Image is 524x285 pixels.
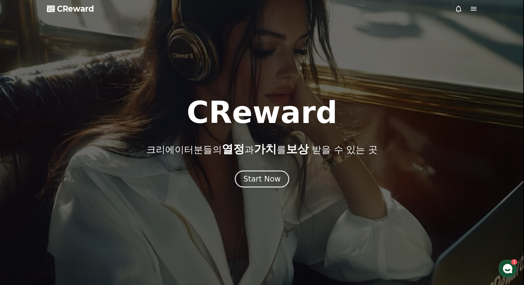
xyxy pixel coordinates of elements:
[235,177,289,183] a: Start Now
[47,4,94,14] a: CReward
[187,98,337,128] h1: CReward
[286,142,309,155] span: 보상
[235,170,289,187] button: Start Now
[222,142,245,155] span: 열정
[243,174,281,184] div: Start Now
[57,4,94,14] span: CReward
[146,143,377,155] p: 크리에이터분들의 과 를 받을 수 있는 곳
[254,142,277,155] span: 가치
